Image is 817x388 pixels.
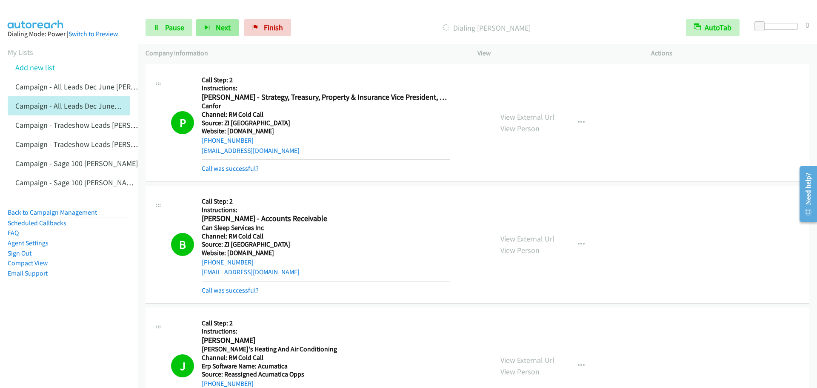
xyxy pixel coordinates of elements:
h5: Website: [DOMAIN_NAME] [202,249,450,257]
a: [EMAIL_ADDRESS][DOMAIN_NAME] [202,268,300,276]
h5: Call Step: 2 [202,76,450,84]
a: View External Url [500,112,554,122]
a: [EMAIL_ADDRESS][DOMAIN_NAME] [202,147,300,155]
a: Campaign - Tradeshow Leads [PERSON_NAME] Cloned [15,139,190,149]
a: Pause [146,19,192,36]
h5: Can Sleep Services Inc [202,224,450,232]
a: My Lists [8,47,33,57]
h5: [PERSON_NAME]'s Heating And Air Conditioning [202,345,450,354]
span: Pause [165,23,184,32]
iframe: Resource Center [792,160,817,228]
a: [PHONE_NUMBER] [202,136,254,144]
h2: [PERSON_NAME] [202,336,450,345]
a: [PHONE_NUMBER] [202,258,254,266]
a: Campaign - Sage 100 [PERSON_NAME] Cloned [15,178,163,187]
a: View Person [500,367,540,377]
h5: Source: Reassigned Acumatica Opps [202,370,450,379]
p: Dialing [PERSON_NAME] [303,22,671,34]
h5: Source: ZI [GEOGRAPHIC_DATA] [202,119,450,127]
h5: Channel: RM Cold Call [202,232,450,241]
h2: [PERSON_NAME] - Accounts Receivable [202,214,450,224]
h5: Call Step: 2 [202,319,450,328]
p: View [477,48,636,58]
div: 0 [806,19,809,31]
button: AutoTab [686,19,740,36]
h5: Instructions: [202,84,450,92]
a: Campaign - Tradeshow Leads [PERSON_NAME] [15,120,166,130]
h5: Call Step: 2 [202,197,450,206]
h5: Source: ZI [GEOGRAPHIC_DATA] [202,240,450,249]
p: Company Information [146,48,462,58]
a: Call was successful? [202,164,259,172]
a: Finish [244,19,291,36]
a: Call was successful? [202,286,259,294]
h5: Channel: RM Cold Call [202,354,450,362]
a: View External Url [500,234,554,244]
a: Campaign - Sage 100 [PERSON_NAME] [15,158,138,168]
span: Finish [264,23,283,32]
a: Email Support [8,269,48,277]
a: Back to Campaign Management [8,208,97,216]
a: Switch to Preview [69,30,118,38]
a: Agent Settings [8,239,49,247]
a: View External Url [500,355,554,365]
h5: Instructions: [202,327,450,336]
span: Next [216,23,231,32]
a: Sign Out [8,249,31,257]
a: FAQ [8,229,19,237]
a: [PHONE_NUMBER] [202,379,254,388]
h5: Instructions: [202,206,450,214]
h2: [PERSON_NAME] - Strategy, Treasury, Property & Insurance Vice President, Finance [202,92,450,102]
a: Compact View [8,259,48,267]
h5: Website: [DOMAIN_NAME] [202,127,450,135]
a: View Person [500,124,540,133]
h5: Channel: RM Cold Call [202,110,450,119]
p: Actions [651,48,809,58]
a: View Person [500,245,540,255]
h1: P [171,111,194,134]
a: Campaign - All Leads Dec June [PERSON_NAME] Cloned [15,101,194,111]
button: Next [196,19,239,36]
h1: J [171,354,194,377]
h5: Canfor [202,102,450,110]
div: Dialing Mode: Power | [8,29,130,39]
h1: B [171,233,194,256]
h5: Erp Software Name: Acumatica [202,362,450,371]
a: Campaign - All Leads Dec June [PERSON_NAME] [15,82,170,92]
div: Delay between calls (in seconds) [759,23,798,30]
a: Add new list [15,63,55,72]
a: Scheduled Callbacks [8,219,66,227]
